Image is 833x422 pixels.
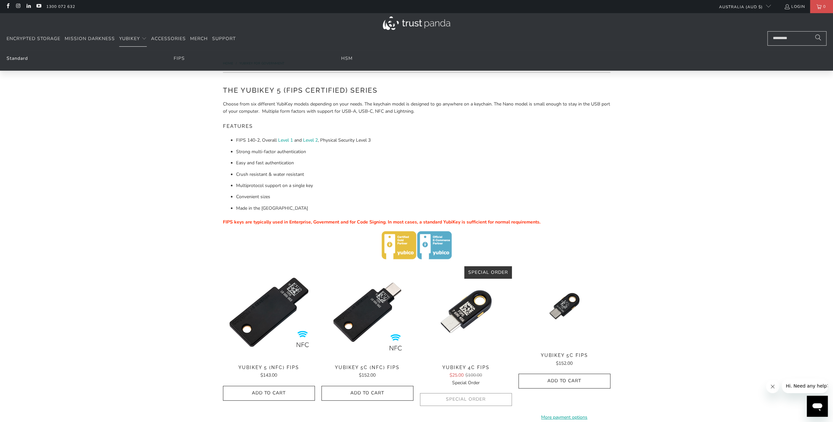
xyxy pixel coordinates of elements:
summary: YubiKey [119,31,147,47]
span: $152.00 [359,372,376,378]
img: YubiKey 5C FIPS - Trust Panda [518,266,610,346]
a: Accessories [151,31,186,47]
span: YubiKey 5C FIPS [518,353,610,358]
li: Easy and fast authentication [236,159,610,167]
a: Trust Panda Australia on LinkedIn [26,4,31,9]
span: YubiKey 5 (NFC) FIPS [223,365,315,370]
nav: Translation missing: en.navigation.header.main_nav [7,31,236,47]
span: Support [212,35,236,42]
button: Add to Cart [518,374,610,388]
span: $100.00 [465,372,482,378]
li: Made in the [GEOGRAPHIC_DATA] [236,205,610,212]
span: Special Order [468,269,508,275]
img: Trust Panda Australia [383,16,450,30]
span: FIPS keys are typically used in Enterprise, Government and for Code Signing. In most cases, a sta... [223,219,540,225]
span: Merch [190,35,208,42]
a: HSM [341,55,353,61]
a: Merch [190,31,208,47]
a: Level 2 [303,137,318,143]
span: Encrypted Storage [7,35,60,42]
span: Add to Cart [525,378,603,384]
span: YubiKey [119,35,140,42]
a: YubiKey 5 (NFC) FIPS $143.00 [223,365,315,379]
span: Special Order [452,380,480,386]
span: Add to Cart [328,390,406,396]
a: More payment options [518,414,610,421]
img: YubiKey 5C NFC FIPS - Trust Panda [321,266,413,358]
a: Login [784,3,805,10]
a: Encrypted Storage [7,31,60,47]
p: Choose from six different YubiKey models depending on your needs. The keychain model is designed ... [223,101,610,115]
img: YubiKey 4C FIPS - Trust Panda [420,266,512,358]
a: Mission Darkness [65,31,115,47]
a: YubiKey 4C FIPS $25.00$100.00Special Order [420,365,512,387]
a: Trust Panda Australia on Instagram [15,4,21,9]
li: Multiprotocol support on a single key [236,182,610,189]
li: Crush resistant & water resistant [236,171,610,178]
span: Hi. Need any help? [4,5,47,10]
a: 1300 072 632 [46,3,75,10]
a: YubiKey 5C NFC FIPS - Trust Panda YubiKey 5C NFC FIPS - Trust Panda [321,266,413,358]
iframe: Message from company [782,379,828,393]
h5: Features [223,120,610,132]
button: Search [810,31,826,46]
a: Standard [7,55,28,61]
a: YubiKey 5 NFC FIPS - Trust Panda YubiKey 5 NFC FIPS - Trust Panda [223,266,315,358]
li: FIPS 140-2, Overall and , Physical Security Level 3 [236,137,610,144]
li: Strong multi-factor authentication [236,148,610,155]
button: Add to Cart [223,386,315,401]
a: YubiKey 5C FIPS - Trust Panda YubiKey 5C FIPS - Trust Panda [518,266,610,346]
iframe: Button to launch messaging window [807,396,828,417]
a: YubiKey 5C (NFC) FIPS $152.00 [321,365,413,379]
img: YubiKey 5 NFC FIPS - Trust Panda [223,266,315,358]
span: $143.00 [260,372,277,378]
a: FIPS [174,55,185,61]
a: Support [212,31,236,47]
a: Trust Panda Australia on Facebook [5,4,11,9]
a: YubiKey 4C FIPS - Trust Panda YubiKey 4C FIPS - Trust Panda [420,266,512,358]
span: $25.00 [449,372,464,378]
span: YubiKey 4C FIPS [420,365,512,370]
span: $152.00 [556,360,573,366]
a: YubiKey 5C FIPS $152.00 [518,353,610,367]
button: Add to Cart [321,386,413,401]
iframe: Close message [766,380,779,393]
span: Accessories [151,35,186,42]
input: Search... [767,31,826,46]
h2: The YubiKey 5 (FIPS Certified) Series [223,85,610,96]
li: Convenient sizes [236,193,610,200]
a: Level 1 [278,137,293,143]
span: Add to Cart [230,390,308,396]
span: Mission Darkness [65,35,115,42]
a: Trust Panda Australia on YouTube [36,4,41,9]
span: YubiKey 5C (NFC) FIPS [321,365,413,370]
